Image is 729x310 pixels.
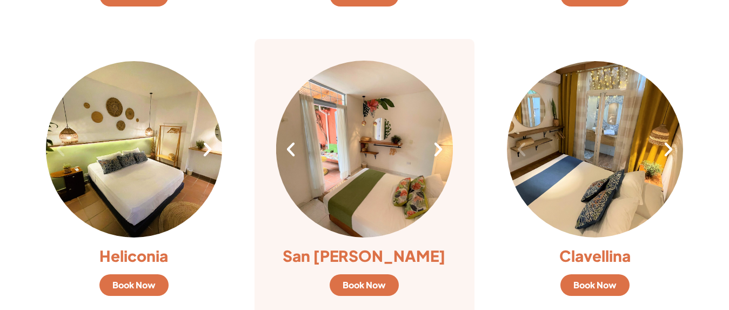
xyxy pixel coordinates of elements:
[343,281,386,289] span: Book Now
[276,61,453,238] div: 3 / 7
[659,140,678,159] div: Next slide
[282,140,300,159] div: Previous slide
[560,274,630,296] a: Book Now
[51,140,70,159] div: Previous slide
[46,248,223,263] h3: Heliconia
[198,140,217,159] div: Next slide
[429,140,447,159] div: Next slide
[99,274,169,296] a: Book Now
[330,274,399,296] a: Book Now
[276,248,453,263] h3: San [PERSON_NAME]
[512,140,531,159] div: Previous slide
[507,248,684,263] h3: Clavellina
[507,61,684,238] div: 1 / 4
[112,281,156,289] span: Book Now
[46,61,223,238] div: 1 / 6
[573,281,617,289] span: Book Now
